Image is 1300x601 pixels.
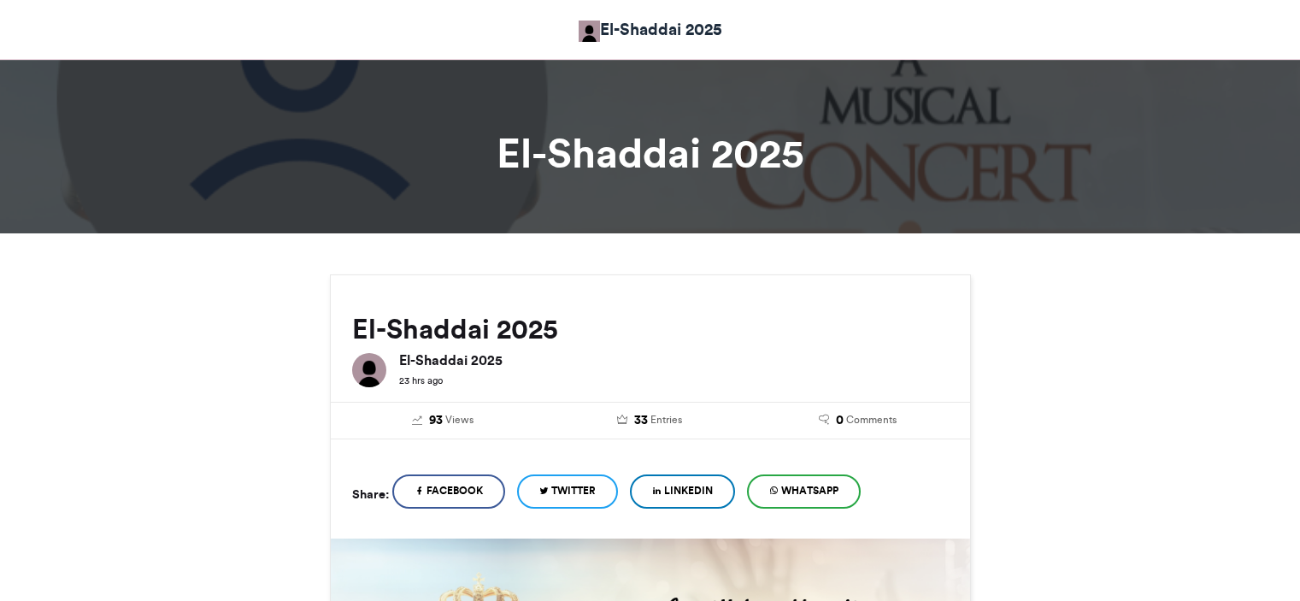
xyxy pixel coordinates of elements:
[767,411,949,430] a: 0 Comments
[352,411,534,430] a: 93 Views
[1228,533,1283,584] iframe: chat widget
[634,411,648,430] span: 33
[352,353,386,387] img: El-Shaddai 2025
[664,483,713,498] span: LinkedIn
[650,412,682,427] span: Entries
[559,411,741,430] a: 33 Entries
[176,133,1125,174] h1: El-Shaddai 2025
[445,412,474,427] span: Views
[836,411,844,430] span: 0
[630,474,735,509] a: LinkedIn
[846,412,897,427] span: Comments
[352,314,949,345] h2: El-Shaddai 2025
[399,374,443,386] small: 23 hrs ago
[392,474,505,509] a: Facebook
[781,483,838,498] span: WhatsApp
[517,474,618,509] a: Twitter
[399,353,949,367] h6: El-Shaddai 2025
[579,17,722,42] a: El-Shaddai 2025
[429,411,443,430] span: 93
[352,483,389,505] h5: Share:
[551,483,596,498] span: Twitter
[426,483,483,498] span: Facebook
[579,21,600,42] img: El-Shaddai 2025
[747,474,861,509] a: WhatsApp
